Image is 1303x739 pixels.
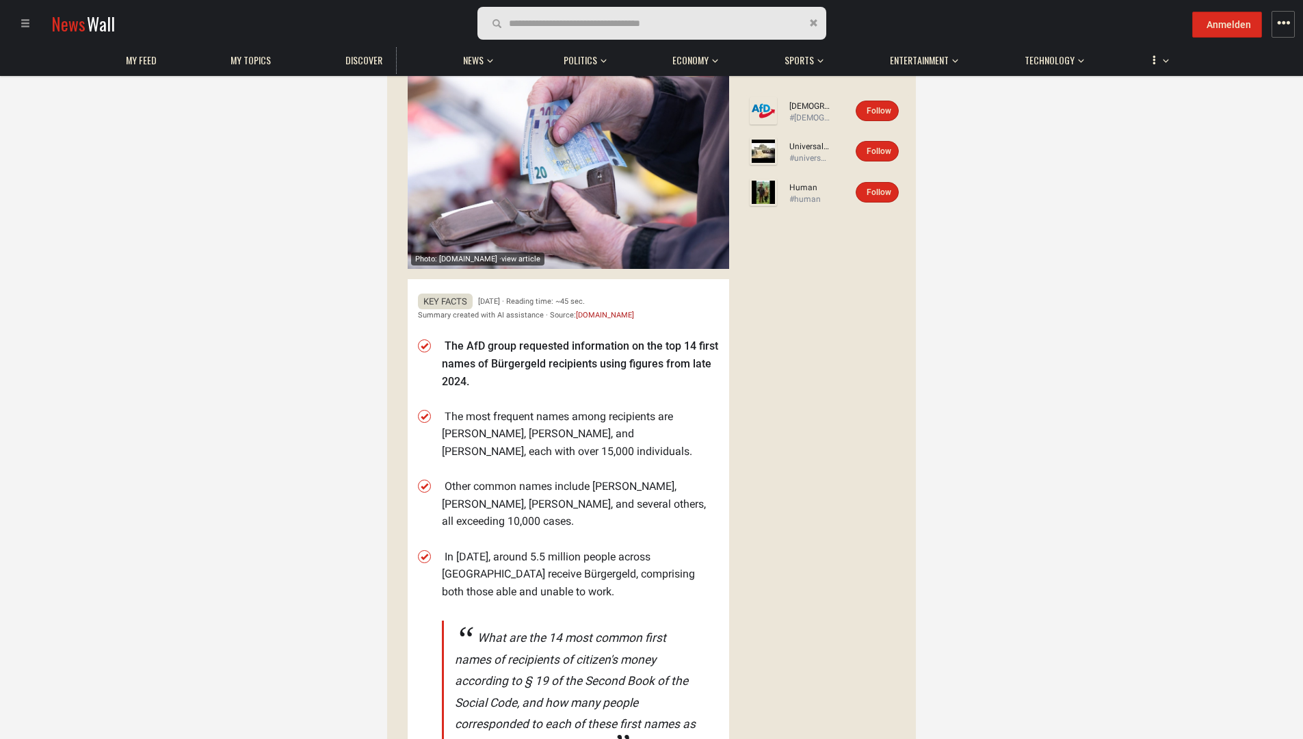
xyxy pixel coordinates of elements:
span: Follow [867,187,891,197]
a: Economy [666,47,715,74]
span: News [51,11,85,36]
span: Wall [87,11,115,36]
li: In [DATE], around 5.5 million people across [GEOGRAPHIC_DATA] receive Bürgergeld, comprising both... [442,548,719,601]
li: The most frequent names among recipients are [PERSON_NAME], [PERSON_NAME], and [PERSON_NAME], eac... [442,408,719,461]
a: [DEMOGRAPHIC_DATA][GEOGRAPHIC_DATA] [789,101,830,112]
div: #[DEMOGRAPHIC_DATA][GEOGRAPHIC_DATA] [789,112,830,124]
button: News [456,41,497,74]
a: News [456,47,490,74]
li: Other common names include [PERSON_NAME], [PERSON_NAME], [PERSON_NAME], and several others, all e... [442,478,719,530]
span: News [463,54,484,66]
button: Sports [778,41,824,74]
img: Preview image from berliner-zeitung.de [408,54,729,269]
a: Photo: [DOMAIN_NAME] ·view article [408,54,729,269]
a: NewsWall [51,11,115,36]
span: Technology [1025,54,1075,66]
span: My topics [231,54,271,66]
div: #human [789,194,830,205]
span: Key Facts [418,294,473,309]
span: Discover [345,54,382,66]
span: Follow [867,146,891,156]
a: Entertainment [883,47,956,74]
button: Economy [666,41,718,74]
button: Politics [557,41,607,74]
span: Politics [564,54,597,66]
span: Entertainment [890,54,949,66]
span: Sports [785,54,814,66]
div: Photo: [DOMAIN_NAME] · [411,252,544,265]
img: Profile picture of Alternative for Germany [750,97,777,125]
a: Human [789,182,830,194]
div: [DATE] · Reading time: ~45 sec. Summary created with AI assistance · Source: [418,295,719,321]
img: Profile picture of Universal basic income [750,138,777,165]
img: Profile picture of Human [750,179,777,206]
li: The AfD group requested information on the top 14 first names of Bürgergeld recipients using figu... [442,337,719,390]
a: Sports [778,47,821,74]
span: view article [501,255,540,263]
span: Follow [867,106,891,116]
a: Politics [557,47,604,74]
button: Technology [1018,41,1084,74]
a: [DOMAIN_NAME] [576,311,634,320]
span: Economy [672,54,709,66]
a: Universal basic income [789,141,830,153]
button: Anmelden [1192,12,1262,38]
button: Entertainment [883,41,958,74]
span: Anmelden [1207,19,1251,30]
span: My Feed [126,54,157,66]
div: #universal-basic-income [789,153,830,164]
a: Technology [1018,47,1081,74]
